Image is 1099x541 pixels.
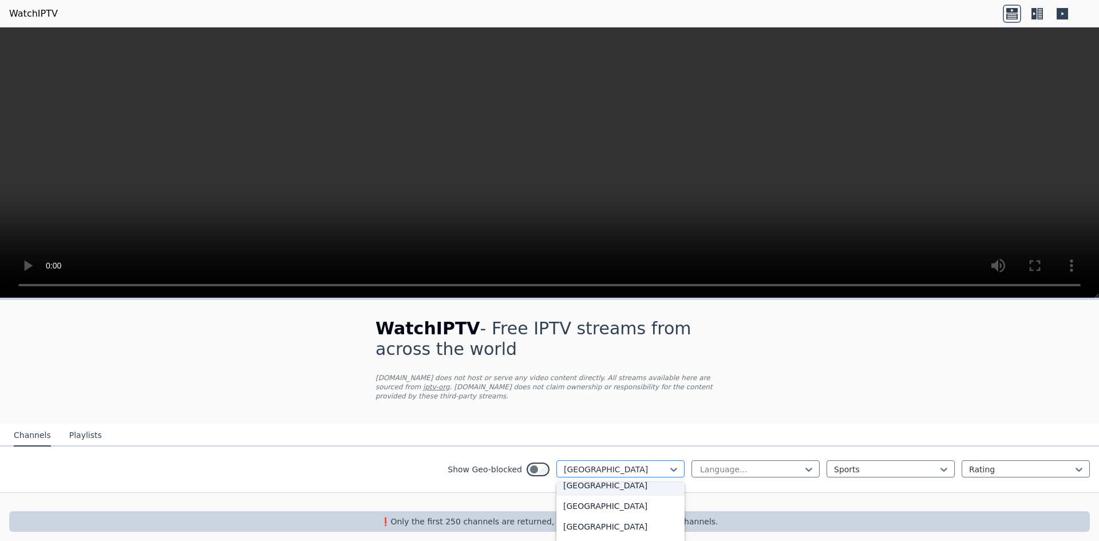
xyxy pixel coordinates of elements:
button: Playlists [69,425,102,447]
div: [GEOGRAPHIC_DATA] [556,516,685,537]
button: Channels [14,425,51,447]
p: [DOMAIN_NAME] does not host or serve any video content directly. All streams available here are s... [375,373,724,401]
div: [GEOGRAPHIC_DATA] [556,496,685,516]
p: ❗️Only the first 250 channels are returned, use the filters to narrow down channels. [14,516,1085,527]
a: iptv-org [423,383,450,391]
label: Show Geo-blocked [448,464,522,475]
a: WatchIPTV [9,7,58,21]
span: WatchIPTV [375,318,480,338]
div: [GEOGRAPHIC_DATA] [556,475,685,496]
h1: - Free IPTV streams from across the world [375,318,724,360]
